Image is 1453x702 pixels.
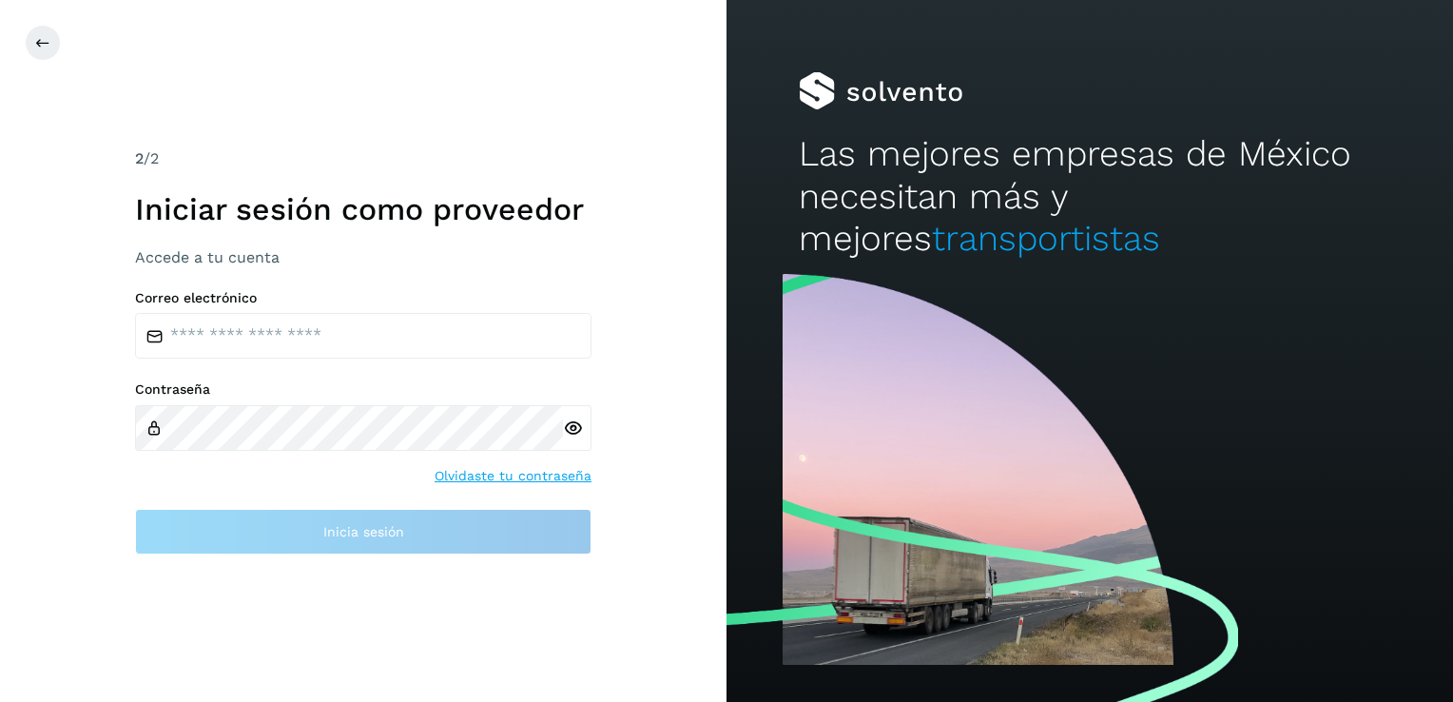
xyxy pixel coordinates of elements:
[135,149,144,167] span: 2
[799,133,1380,260] h2: Las mejores empresas de México necesitan más y mejores
[135,381,591,398] label: Contraseña
[435,466,591,486] a: Olvidaste tu contraseña
[135,290,591,306] label: Correo electrónico
[135,191,591,227] h1: Iniciar sesión como proveedor
[135,248,591,266] h3: Accede a tu cuenta
[932,218,1160,259] span: transportistas
[323,525,404,538] span: Inicia sesión
[135,509,591,555] button: Inicia sesión
[135,147,591,170] div: /2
